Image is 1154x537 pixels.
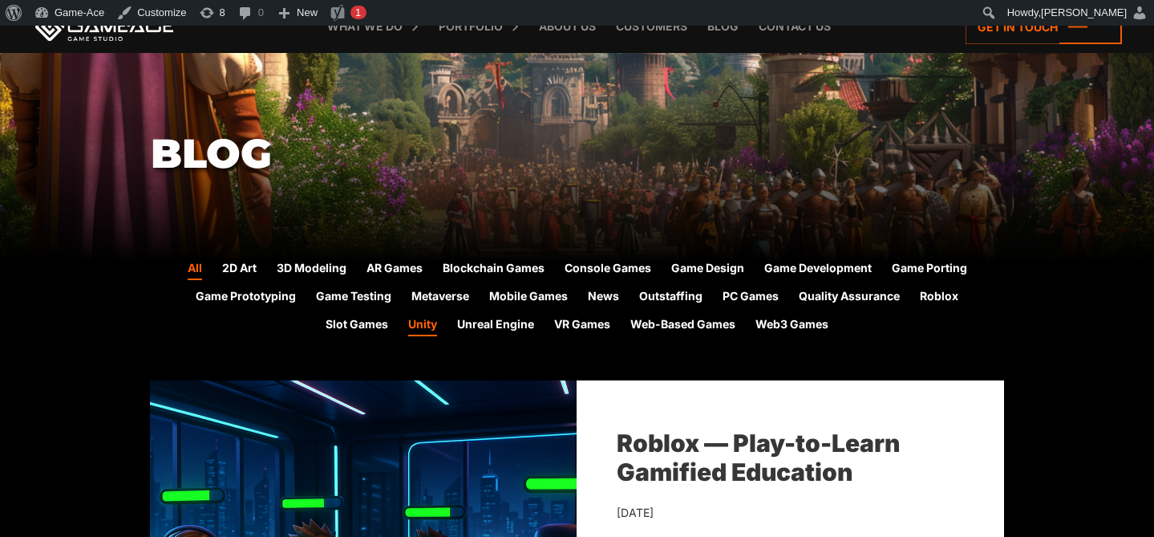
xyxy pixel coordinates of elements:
[755,315,828,336] a: Web3 Games
[1041,6,1127,18] span: [PERSON_NAME]
[355,6,361,18] span: 1
[799,287,900,308] a: Quality Assurance
[443,259,545,280] a: Blockchain Games
[630,315,735,336] a: Web-Based Games
[222,259,257,280] a: 2D Art
[554,315,610,336] a: VR Games
[316,287,391,308] a: Game Testing
[617,429,900,486] a: Roblox — Play-to-Learn Gamified Education
[366,259,423,280] a: AR Games
[764,259,872,280] a: Game Development
[723,287,779,308] a: PC Games
[457,315,534,336] a: Unreal Engine
[920,287,958,308] a: Roblox
[188,259,202,280] a: All
[326,315,388,336] a: Slot Games
[588,287,619,308] a: News
[671,259,744,280] a: Game Design
[277,259,346,280] a: 3D Modeling
[489,287,568,308] a: Mobile Games
[617,502,932,523] div: [DATE]
[565,259,651,280] a: Console Games
[196,287,296,308] a: Game Prototyping
[892,259,967,280] a: Game Porting
[639,287,703,308] a: Outstaffing
[411,287,469,308] a: Metaverse
[966,10,1122,44] a: Get in touch
[408,315,437,336] a: Unity
[151,132,1005,176] h1: Blog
